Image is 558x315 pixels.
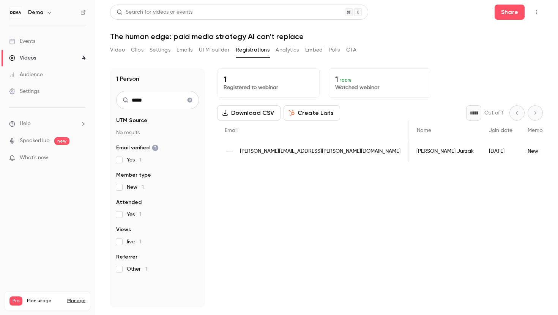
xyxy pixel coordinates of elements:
[127,238,141,246] span: live
[116,226,131,234] span: Views
[139,157,141,163] span: 1
[67,298,85,304] a: Manage
[139,212,141,217] span: 1
[284,105,340,121] button: Create Lists
[335,75,425,84] p: 1
[305,44,323,56] button: Embed
[116,117,199,273] section: facet-groups
[224,84,313,91] p: Registered to webinar
[9,71,43,78] div: Audience
[116,129,199,136] p: No results
[177,44,192,56] button: Emails
[145,266,147,272] span: 1
[127,265,147,273] span: Other
[346,44,356,56] button: CTA
[9,296,22,306] span: Pro
[127,156,141,164] span: Yes
[329,44,340,56] button: Polls
[131,44,143,56] button: Clips
[142,185,144,190] span: 1
[9,120,86,128] li: help-dropdown-opener
[110,44,125,56] button: Video
[484,109,503,117] p: Out of 1
[240,147,400,155] span: [PERSON_NAME][EMAIL_ADDRESS][PERSON_NAME][DOMAIN_NAME]
[225,128,238,133] span: Email
[236,44,270,56] button: Registrations
[27,298,63,304] span: Plan usage
[77,155,86,161] iframe: Noticeable Trigger
[110,32,543,41] h1: The human edge: paid media strategy AI can’t replace
[199,44,230,56] button: UTM builder
[20,120,31,128] span: Help
[335,84,425,91] p: Watched webinar
[116,117,147,124] span: UTM Source
[116,171,151,179] span: Member type
[276,44,299,56] button: Analytics
[139,239,141,244] span: 1
[340,78,352,83] span: 100 %
[481,141,520,162] div: [DATE]
[127,183,144,191] span: New
[127,211,141,218] span: Yes
[224,75,313,84] p: 1
[116,253,137,261] span: Referrer
[409,141,481,162] div: [PERSON_NAME] Jurzak
[116,74,139,83] h1: 1 Person
[116,199,142,206] span: Attended
[20,137,50,145] a: SpeakerHub
[417,128,431,133] span: Name
[9,38,35,45] div: Events
[531,6,543,18] button: Top Bar Actions
[20,154,48,162] span: What's new
[184,94,196,106] button: Clear search
[9,88,39,95] div: Settings
[150,44,170,56] button: Settings
[116,144,159,152] span: Email verified
[54,137,69,145] span: new
[117,8,192,16] div: Search for videos or events
[495,5,525,20] button: Share
[489,128,512,133] span: Join date
[225,147,234,156] img: magdabutrym.com
[9,54,36,62] div: Videos
[9,6,22,19] img: Dema
[28,9,43,16] h6: Dema
[217,105,281,121] button: Download CSV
